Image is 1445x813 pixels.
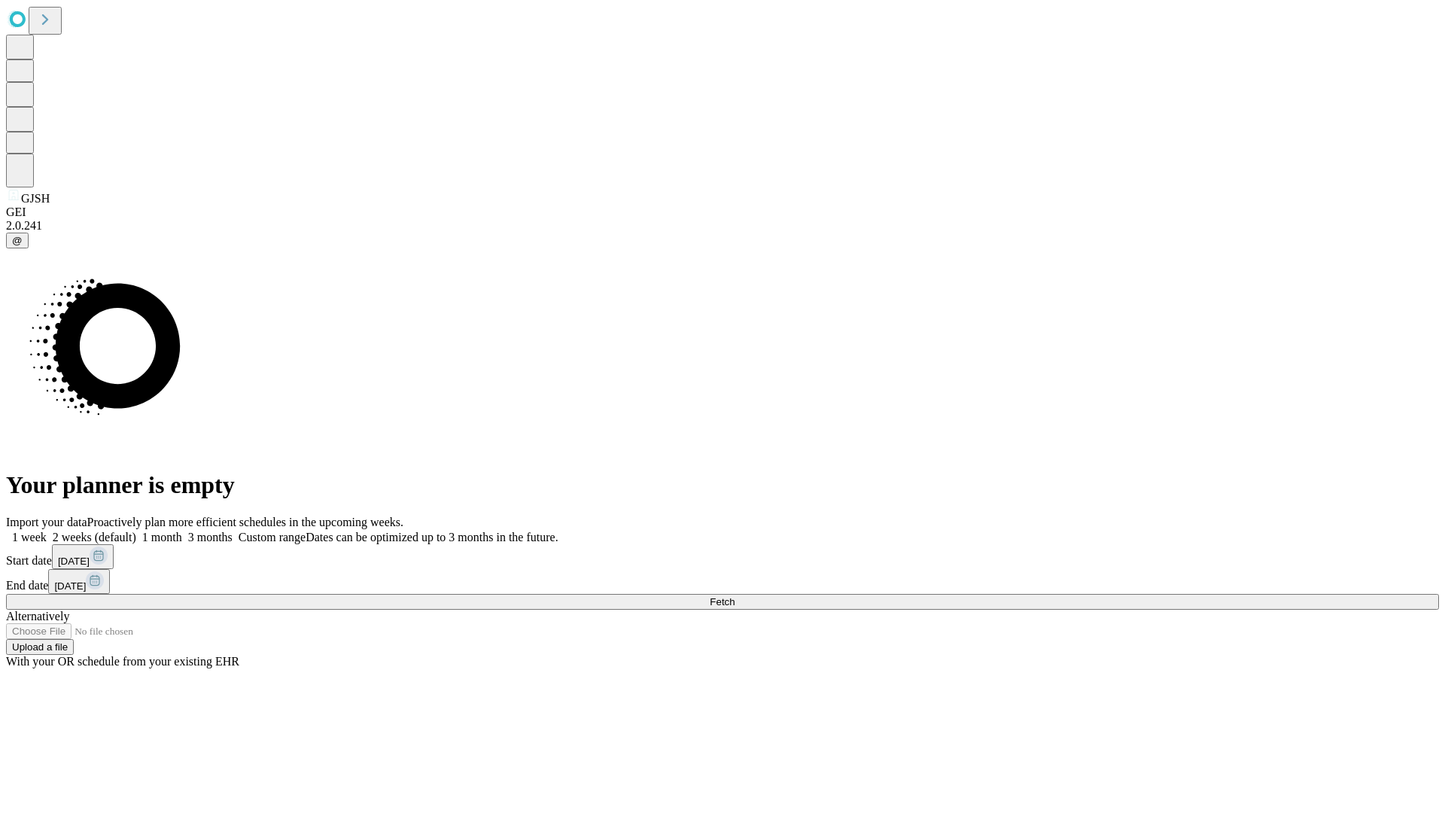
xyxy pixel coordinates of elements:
div: 2.0.241 [6,219,1439,233]
button: @ [6,233,29,248]
div: Start date [6,544,1439,569]
button: Upload a file [6,639,74,655]
span: 1 week [12,531,47,544]
span: Proactively plan more efficient schedules in the upcoming weeks. [87,516,403,528]
span: Import your data [6,516,87,528]
span: [DATE] [58,556,90,567]
button: [DATE] [48,569,110,594]
span: [DATE] [54,580,86,592]
span: 3 months [188,531,233,544]
div: GEI [6,206,1439,219]
span: 1 month [142,531,182,544]
span: Dates can be optimized up to 3 months in the future. [306,531,558,544]
h1: Your planner is empty [6,471,1439,499]
span: Custom range [239,531,306,544]
button: [DATE] [52,544,114,569]
span: 2 weeks (default) [53,531,136,544]
span: With your OR schedule from your existing EHR [6,655,239,668]
span: Alternatively [6,610,69,623]
span: @ [12,235,23,246]
div: End date [6,569,1439,594]
span: Fetch [710,596,735,607]
span: GJSH [21,192,50,205]
button: Fetch [6,594,1439,610]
